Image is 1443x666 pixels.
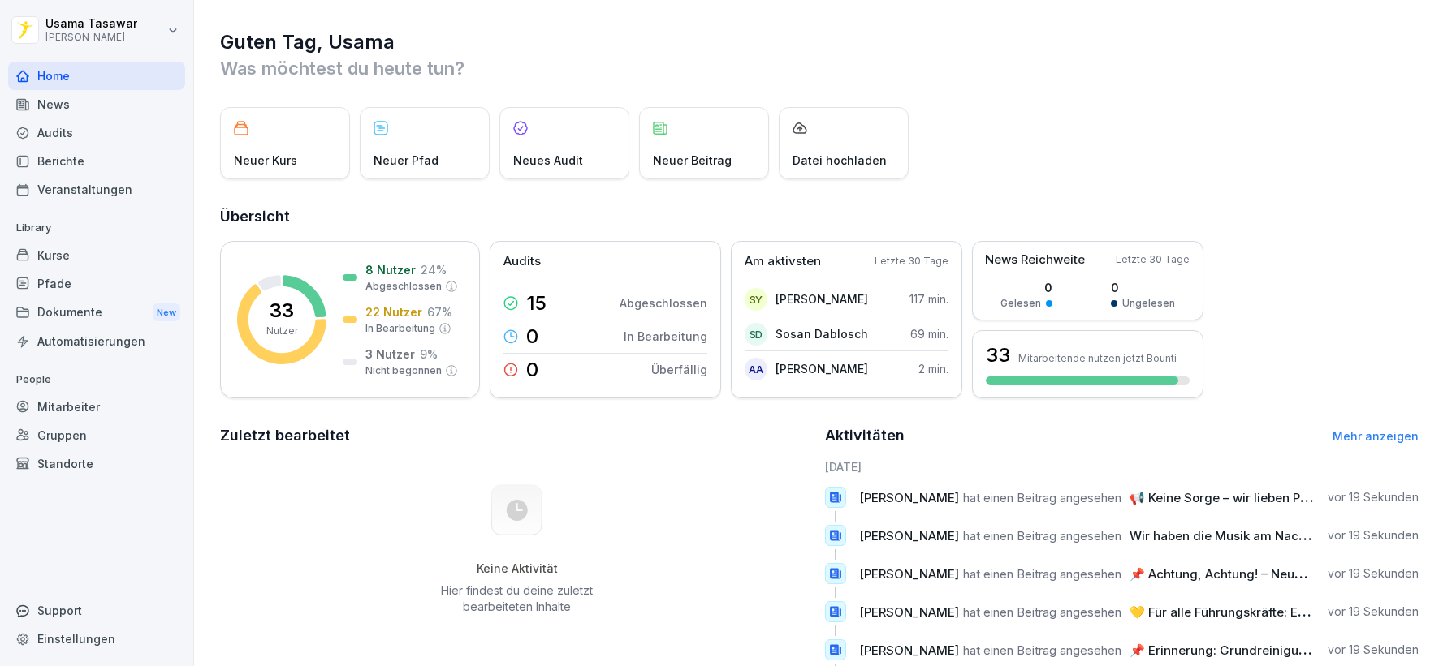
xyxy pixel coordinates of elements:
p: Sosan Dablosch [776,325,868,342]
div: SD [745,323,767,346]
span: [PERSON_NAME] [859,604,959,620]
p: Neues Audit [513,152,583,169]
a: Kurse [8,241,185,269]
span: [PERSON_NAME] [859,566,959,582]
p: Abgeschlossen [365,279,442,294]
a: Berichte [8,147,185,175]
p: 69 min. [910,325,948,342]
p: 3 Nutzer [365,346,415,363]
div: AA [745,358,767,380]
p: Nicht begonnen [365,363,442,378]
a: Mehr anzeigen [1333,429,1419,443]
a: Einstellungen [8,625,185,653]
p: 0 [1111,279,1175,296]
p: vor 19 Sekunden [1328,527,1419,544]
a: News [8,90,185,118]
p: 0 [526,327,538,346]
div: Dokumente [8,298,185,328]
span: hat einen Beitrag angesehen [963,566,1121,582]
p: [PERSON_NAME] [45,32,137,43]
div: SY [745,288,767,311]
span: [PERSON_NAME] [859,490,959,505]
a: Veranstaltungen [8,175,185,204]
p: Audits [503,252,541,271]
p: Was möchtest du heute tun? [220,55,1419,81]
h1: Guten Tag, Usama [220,29,1419,55]
p: vor 19 Sekunden [1328,489,1419,505]
p: Überfällig [651,361,707,378]
p: 2 min. [918,360,948,377]
span: hat einen Beitrag angesehen [963,642,1121,658]
p: Nutzer [266,324,298,338]
h2: Aktivitäten [825,424,905,447]
p: In Bearbeitung [365,321,435,336]
p: [PERSON_NAME] [776,360,868,377]
h5: Keine Aktivität [435,561,599,576]
p: Letzte 30 Tage [1116,252,1190,267]
span: hat einen Beitrag angesehen [963,528,1121,544]
a: Audits [8,118,185,147]
p: Hier findest du deine zuletzt bearbeiteten Inhalte [435,582,599,615]
p: 0 [1000,279,1052,296]
p: 67 % [427,303,452,320]
p: Am aktivsten [745,252,821,271]
p: Datei hochladen [793,152,887,169]
p: 33 [270,301,294,320]
h2: Übersicht [220,205,1419,228]
a: Automatisierungen [8,327,185,355]
span: [PERSON_NAME] [859,528,959,544]
p: In Bearbeitung [624,328,707,345]
p: 9 % [420,346,438,363]
p: 22 Nutzer [365,303,422,320]
span: hat einen Beitrag angesehen [963,490,1121,505]
div: Support [8,596,185,625]
p: Ungelesen [1122,296,1175,311]
p: 117 min. [909,290,948,307]
span: [PERSON_NAME] [859,642,959,658]
a: DokumenteNew [8,298,185,328]
a: Home [8,62,185,90]
p: Neuer Pfad [374,152,439,169]
p: Letzte 30 Tage [875,254,948,269]
p: 8 Nutzer [365,261,416,278]
p: Neuer Beitrag [653,152,732,169]
p: 0 [526,360,538,380]
div: New [153,303,180,322]
p: Mitarbeitende nutzen jetzt Bounti [1018,352,1177,364]
span: hat einen Beitrag angesehen [963,604,1121,620]
p: Usama Tasawar [45,17,137,31]
h6: [DATE] [825,458,1419,475]
a: Standorte [8,449,185,478]
p: News Reichweite [985,251,1085,269]
p: vor 19 Sekunden [1328,565,1419,582]
p: vor 19 Sekunden [1328,604,1419,620]
h2: Zuletzt bearbeitet [220,424,814,447]
p: Neuer Kurs [234,152,297,169]
p: Abgeschlossen [620,294,707,312]
p: Library [8,215,185,241]
a: Gruppen [8,421,185,449]
p: Gelesen [1000,296,1041,311]
p: 24 % [421,261,447,278]
h3: 33 [986,342,1010,369]
p: People [8,367,185,393]
p: 15 [526,294,547,313]
a: Mitarbeiter [8,393,185,421]
p: vor 19 Sekunden [1328,642,1419,658]
a: Pfade [8,269,185,298]
p: [PERSON_NAME] [776,290,868,307]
